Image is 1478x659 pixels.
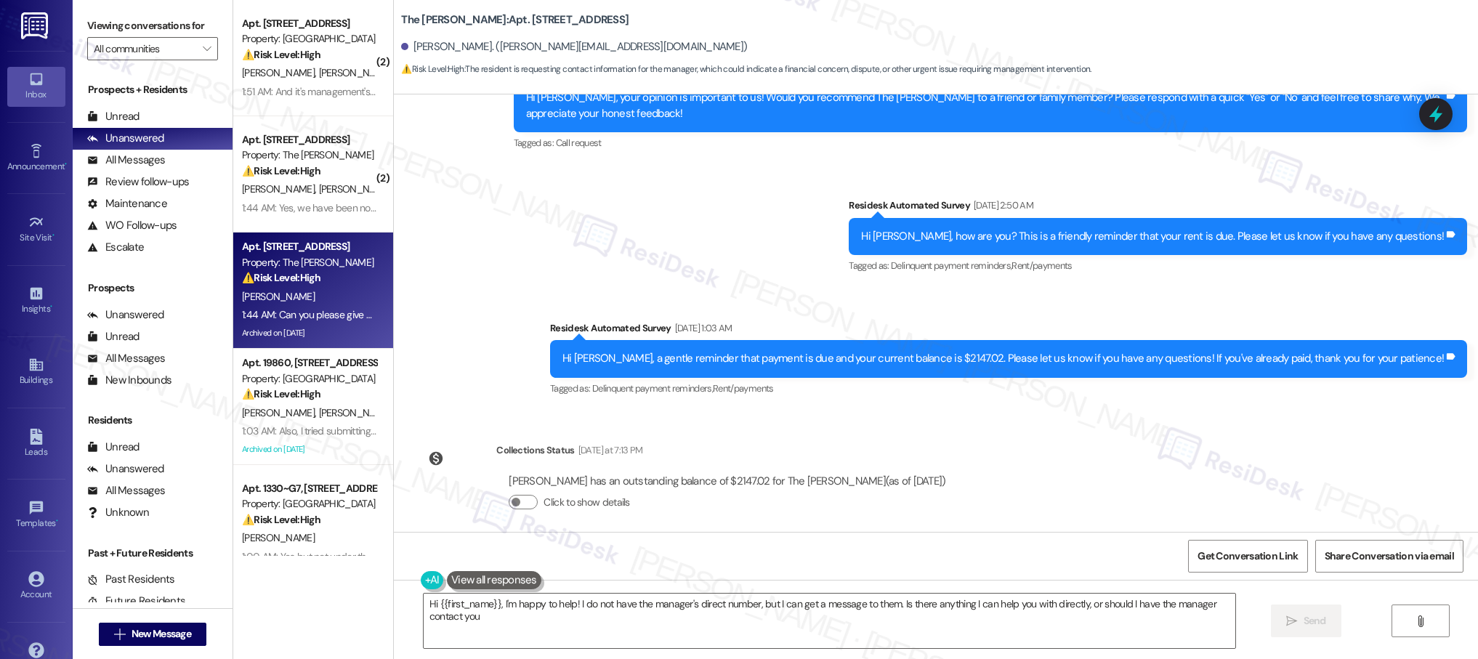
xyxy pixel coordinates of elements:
a: Insights • [7,281,65,320]
div: Tagged as: [550,378,1467,399]
span: : The resident is requesting contact information for the manager, which could indicate a financia... [401,62,1091,77]
span: [PERSON_NAME] [319,406,392,419]
div: Hi [PERSON_NAME], your opinion is important to us! Would you recommend The [PERSON_NAME] to a fri... [526,90,1444,121]
div: New Inbounds [87,373,171,388]
a: Inbox [7,67,65,106]
span: [PERSON_NAME] [242,531,315,544]
span: [PERSON_NAME] [PERSON_NAME] [319,66,467,79]
div: Apt. 19860, [STREET_ADDRESS][PERSON_NAME] [242,355,376,371]
div: Unread [87,109,140,124]
span: Delinquent payment reminders , [592,382,713,395]
strong: ⚠️ Risk Level: High [242,48,320,61]
div: Residents [73,413,233,428]
div: Escalate [87,240,144,255]
div: 1:44 AM: Yes, we have been notified that is has been completed but once again, they never showed.... [242,201,1187,214]
div: [PERSON_NAME] has an outstanding balance of $2147.02 for The [PERSON_NAME] (as of [DATE]) [509,474,945,489]
div: Unanswered [87,307,164,323]
div: Future Residents [87,594,185,609]
span: Share Conversation via email [1325,549,1454,564]
div: Prospects [73,280,233,296]
div: Unknown [87,505,149,520]
a: Buildings [7,352,65,392]
span: New Message [132,626,191,642]
span: Rent/payments [713,382,774,395]
span: Send [1304,613,1326,628]
div: Prospects + Residents [73,82,233,97]
input: All communities [94,37,195,60]
div: 1:51 AM: And it's management's approval.Did you guys already receive that [242,85,553,98]
div: Apt. 1330~G7, [STREET_ADDRESS] [242,481,376,496]
div: Archived on [DATE] [241,324,378,342]
span: Get Conversation Link [1198,549,1298,564]
div: Maintenance [87,196,167,211]
div: All Messages [87,153,165,168]
span: Call request [556,137,602,149]
div: [DATE] 2:50 AM [970,198,1033,213]
div: All Messages [87,351,165,366]
div: Residesk Automated Survey [849,198,1467,218]
span: [PERSON_NAME] [319,182,392,195]
a: Leads [7,424,65,464]
div: 1:00 AM: Yes but not under the sink in the kitchen. [PERSON_NAME] said he will do very next day b... [242,550,805,563]
div: Unread [87,329,140,344]
div: [PERSON_NAME]. ([PERSON_NAME][EMAIL_ADDRESS][DOMAIN_NAME]) [401,39,747,54]
div: Residesk Automated Survey [550,320,1467,341]
i:  [1415,615,1426,627]
strong: ⚠️ Risk Level: High [401,63,464,75]
i:  [114,628,125,640]
div: Unanswered [87,131,164,146]
span: [PERSON_NAME] [242,406,319,419]
textarea: Hi {{first_name}}, I'm happy to help! I do not have the manager's direct number, but I can get a ... [424,594,1235,648]
div: Hi [PERSON_NAME], a gentle reminder that payment is due and your current balance is $2147.02. Ple... [562,351,1444,366]
div: 1:44 AM: Can you please give me a contact number for the manager at the [PERSON_NAME] [242,308,631,321]
div: Apt. [STREET_ADDRESS] [242,132,376,147]
div: Past + Future Residents [73,546,233,561]
button: Send [1271,605,1341,637]
div: [DATE] 1:03 AM [671,320,732,336]
b: The [PERSON_NAME]: Apt. [STREET_ADDRESS] [401,12,629,28]
img: ResiDesk Logo [21,12,51,39]
div: Past Residents [87,572,175,587]
span: • [65,159,67,169]
strong: ⚠️ Risk Level: High [242,513,320,526]
span: • [52,230,54,240]
a: Account [7,567,65,606]
div: Archived on [DATE] [241,440,378,458]
div: Property: The [PERSON_NAME] [242,147,376,163]
span: [PERSON_NAME] [242,66,319,79]
div: WO Follow-ups [87,218,177,233]
button: Get Conversation Link [1188,540,1307,573]
div: Unread [87,440,140,455]
button: New Message [99,623,206,646]
button: Share Conversation via email [1315,540,1463,573]
span: [PERSON_NAME] [242,182,319,195]
div: Property: [GEOGRAPHIC_DATA] [242,496,376,512]
div: Collections Status [496,442,574,458]
div: Apt. [STREET_ADDRESS] [242,16,376,31]
a: Templates • [7,496,65,535]
label: Viewing conversations for [87,15,218,37]
div: Unanswered [87,461,164,477]
span: • [56,516,58,526]
div: Apt. [STREET_ADDRESS] [242,239,376,254]
i:  [203,43,211,54]
div: All Messages [87,483,165,498]
strong: ⚠️ Risk Level: High [242,387,320,400]
div: Review follow-ups [87,174,189,190]
div: Hi [PERSON_NAME], how are you? This is a friendly reminder that your rent is due. Please let us k... [861,229,1444,244]
a: Site Visit • [7,210,65,249]
div: Tagged as: [849,255,1467,276]
strong: ⚠️ Risk Level: High [242,164,320,177]
label: Click to show details [544,495,629,510]
span: Rent/payments [1011,259,1073,272]
div: Property: The [PERSON_NAME] [242,255,376,270]
div: Tagged as: [514,132,1467,153]
span: • [50,302,52,312]
div: [DATE] at 7:13 PM [575,442,643,458]
i:  [1286,615,1297,627]
span: [PERSON_NAME] [242,290,315,303]
strong: ⚠️ Risk Level: High [242,271,320,284]
div: Property: [GEOGRAPHIC_DATA] [242,31,376,47]
span: Delinquent payment reminders , [891,259,1011,272]
div: Property: [GEOGRAPHIC_DATA] [242,371,376,387]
